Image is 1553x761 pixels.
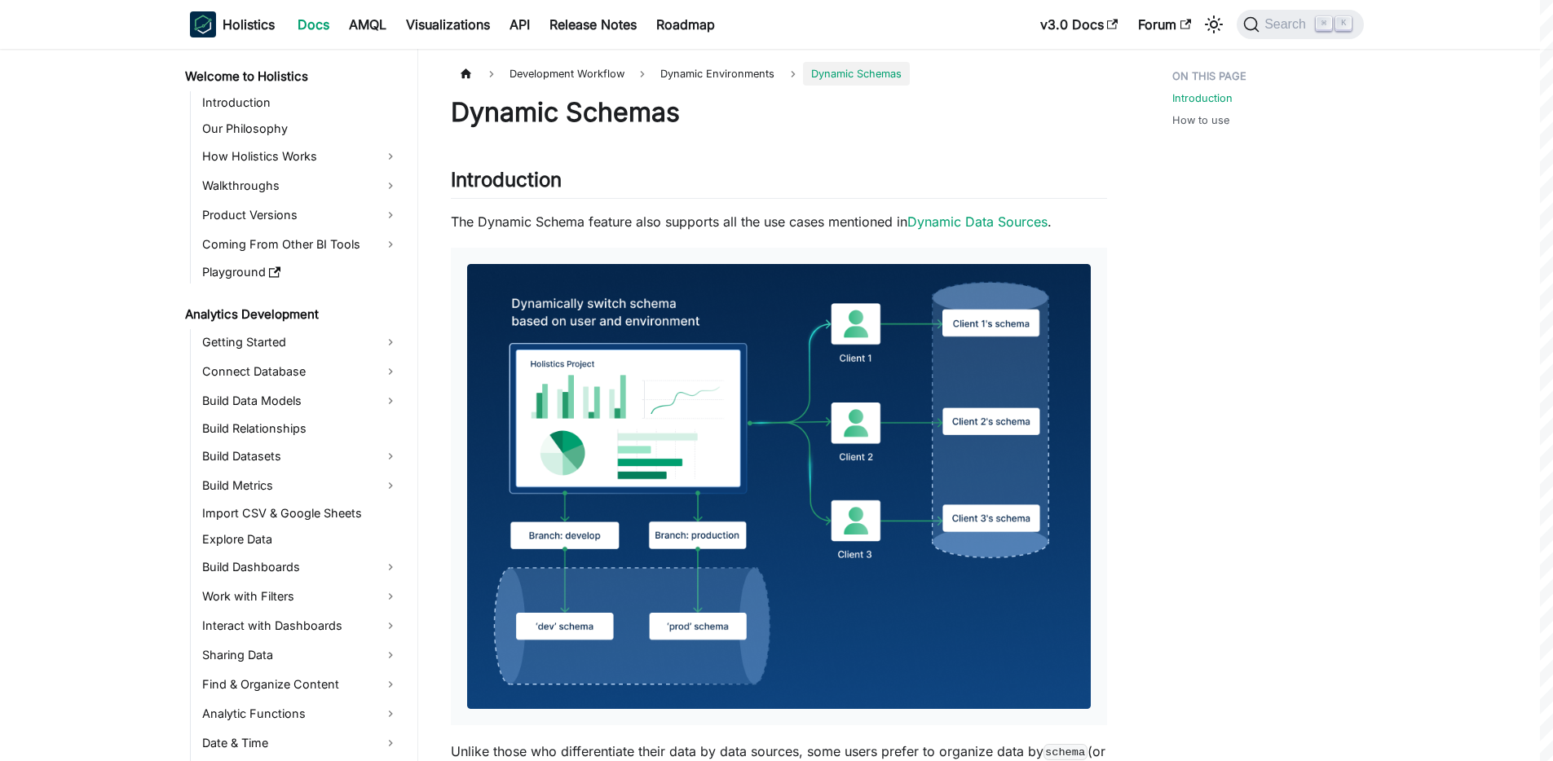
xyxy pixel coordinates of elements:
a: Our Philosophy [197,117,404,140]
a: Interact with Dashboards [197,613,404,639]
b: Holistics [223,15,275,34]
nav: Docs sidebar [174,49,418,761]
a: How Holistics Works [197,143,404,169]
p: The Dynamic Schema feature also supports all the use cases mentioned in . [451,212,1107,231]
kbd: K [1335,16,1352,31]
a: Sharing Data [197,642,404,668]
a: Connect Database [197,359,404,385]
a: Playground [197,261,404,284]
a: Home page [451,62,482,86]
a: Date & Time [197,730,404,756]
img: Holistics [190,11,216,37]
button: Search (Command+K) [1237,10,1363,39]
kbd: ⌘ [1316,16,1332,31]
a: Build Data Models [197,388,404,414]
a: Forum [1128,11,1201,37]
span: Development Workflow [501,62,633,86]
a: Coming From Other BI Tools [197,231,404,257]
a: Walkthroughs [197,173,404,199]
a: Getting Started [197,329,404,355]
span: Search [1260,17,1316,32]
a: AMQL [339,11,396,37]
a: Build Relationships [197,417,404,440]
a: Introduction [1172,90,1233,106]
a: Build Metrics [197,473,404,499]
a: Introduction [197,91,404,114]
a: Docs [288,11,339,37]
a: Analytics Development [180,303,404,326]
a: Dynamic Data Sources [907,213,1048,230]
a: Welcome to Holistics [180,65,404,88]
a: How to use [1172,112,1229,128]
a: Work with Filters [197,583,404,609]
a: API [500,11,540,37]
span: Dynamic Environments [652,62,783,86]
span: Dynamic Schemas [803,62,910,86]
a: Analytic Functions [197,701,404,727]
a: Product Versions [197,202,404,228]
img: Dynamically pointing Holistics to different schemas [467,264,1091,708]
a: Find & Organize Content [197,671,404,697]
a: Build Datasets [197,443,404,469]
h1: Dynamic Schemas [451,96,1107,129]
a: HolisticsHolistics [190,11,275,37]
nav: Breadcrumbs [451,62,1107,86]
button: Switch between dark and light mode (currently light mode) [1201,11,1227,37]
a: Import CSV & Google Sheets [197,502,404,525]
a: Build Dashboards [197,554,404,580]
a: Explore Data [197,528,404,551]
a: Roadmap [646,11,725,37]
h2: Introduction [451,168,1107,199]
a: Visualizations [396,11,500,37]
a: Release Notes [540,11,646,37]
code: schema [1043,744,1088,760]
a: v3.0 Docs [1030,11,1128,37]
